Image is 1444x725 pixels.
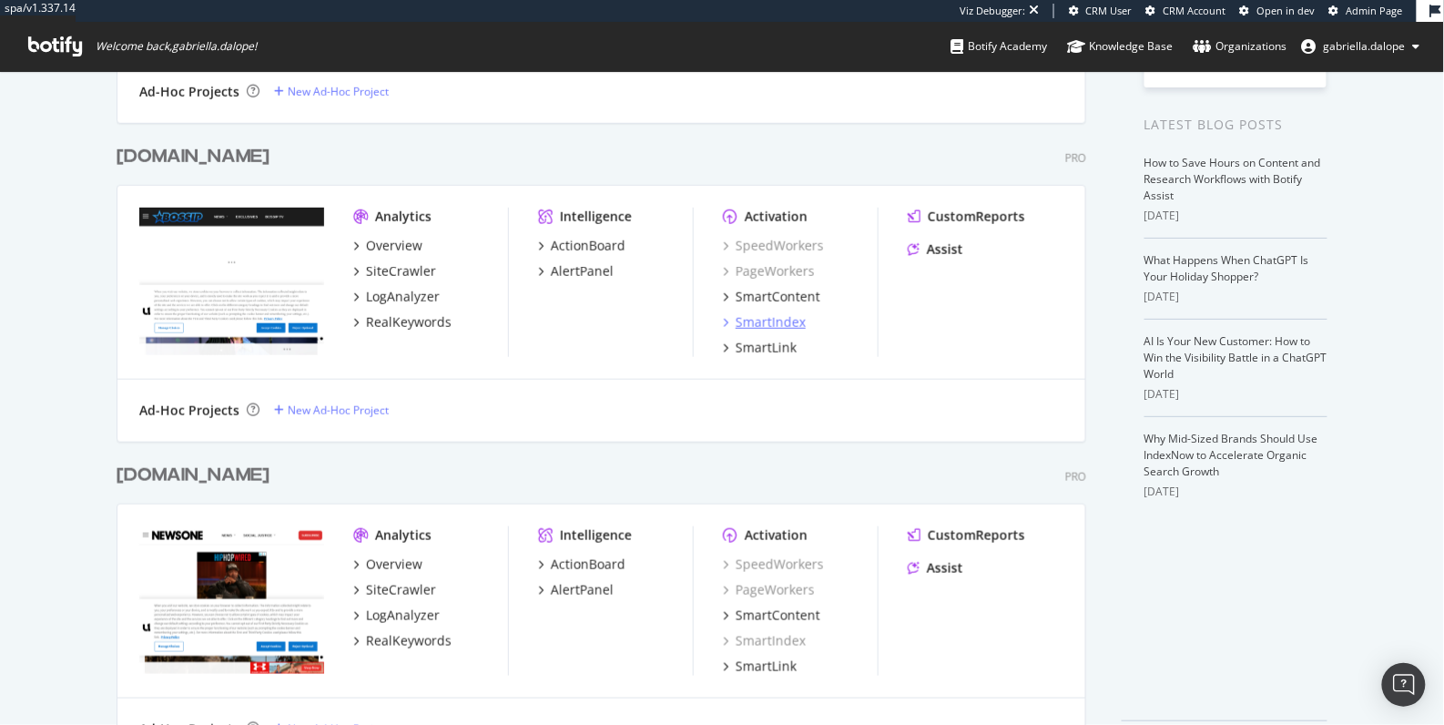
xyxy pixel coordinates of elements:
div: Organizations [1194,37,1287,56]
div: CustomReports [928,526,1025,545]
div: CustomReports [928,208,1025,226]
a: New Ad-Hoc Project [274,403,389,418]
span: gabriella.dalope [1324,38,1406,54]
div: Pro [1065,150,1086,166]
a: SiteCrawler [353,262,436,281]
div: [DOMAIN_NAME] [117,144,269,170]
a: Overview [353,556,422,574]
div: LogAnalyzer [366,288,440,306]
div: SmartContent [736,607,820,625]
div: Ad-Hoc Projects [139,402,239,420]
a: Knowledge Base [1067,22,1174,71]
div: Overview [366,556,422,574]
a: Open in dev [1240,4,1316,18]
div: [DOMAIN_NAME] [117,463,269,489]
a: PageWorkers [723,581,815,599]
div: [DATE] [1144,208,1327,224]
a: SpeedWorkers [723,556,824,574]
a: LogAnalyzer [353,288,440,306]
a: Admin Page [1329,4,1403,18]
a: CustomReports [908,208,1025,226]
a: Assist [908,240,963,259]
div: [DATE] [1144,484,1327,500]
div: SiteCrawler [366,262,436,281]
div: Activation [745,208,808,226]
a: SmartIndex [723,632,806,650]
div: Assist [927,559,963,577]
div: Intelligence [560,526,632,545]
a: SmartContent [723,607,820,625]
button: gabriella.dalope [1287,32,1435,61]
div: Pro [1065,469,1086,485]
a: PageWorkers [723,262,815,281]
a: How to Save Hours on Content and Research Workflows with Botify Assist [1144,155,1321,203]
div: Viz Debugger: [960,4,1025,18]
a: What Happens When ChatGPT Is Your Holiday Shopper? [1144,252,1309,284]
div: New Ad-Hoc Project [288,84,389,99]
div: Analytics [375,526,432,545]
a: SmartLink [723,658,797,676]
img: www.newsone.com [139,526,324,674]
a: [DOMAIN_NAME] [117,463,277,489]
div: AlertPanel [551,262,614,281]
div: RealKeywords [366,313,452,332]
a: [DOMAIN_NAME] [117,144,277,170]
span: CRM User [1086,4,1133,17]
div: SmartContent [736,288,820,306]
a: SiteCrawler [353,581,436,599]
div: Botify Academy [951,37,1047,56]
div: ActionBoard [551,237,625,255]
a: CRM User [1069,4,1133,18]
div: SmartLink [736,658,797,676]
a: AlertPanel [538,581,614,599]
div: Overview [366,237,422,255]
span: CRM Account [1164,4,1226,17]
a: Assist [908,559,963,577]
a: ActionBoard [538,237,625,255]
span: Admin Page [1347,4,1403,17]
div: SiteCrawler [366,581,436,599]
a: Botify Academy [951,22,1047,71]
div: New Ad-Hoc Project [288,403,389,418]
div: SmartIndex [736,313,806,332]
div: [DATE] [1144,386,1327,403]
a: SmartLink [723,339,797,357]
a: Organizations [1194,22,1287,71]
a: Why Mid-Sized Brands Should Use IndexNow to Accelerate Organic Search Growth [1144,431,1318,479]
div: Assist [927,240,963,259]
a: SmartIndex [723,313,806,332]
a: AI Is Your New Customer: How to Win the Visibility Battle in a ChatGPT World [1144,333,1327,382]
div: SmartLink [736,339,797,357]
a: CRM Account [1146,4,1226,18]
a: ActionBoard [538,556,625,574]
div: Open Intercom Messenger [1382,663,1426,707]
a: CustomReports [908,526,1025,545]
div: Ad-Hoc Projects [139,83,239,101]
a: New Ad-Hoc Project [274,84,389,99]
span: Welcome back, gabriella.dalope ! [96,39,257,54]
a: LogAnalyzer [353,607,440,625]
a: SpeedWorkers [723,237,824,255]
div: [DATE] [1144,289,1327,305]
div: Knowledge Base [1067,37,1174,56]
div: ActionBoard [551,556,625,574]
div: LogAnalyzer [366,607,440,625]
a: Overview [353,237,422,255]
a: RealKeywords [353,632,452,650]
span: Open in dev [1257,4,1316,17]
a: RealKeywords [353,313,452,332]
div: Activation [745,526,808,545]
div: Latest Blog Posts [1144,115,1327,135]
a: AlertPanel [538,262,614,281]
div: Analytics [375,208,432,226]
a: SmartContent [723,288,820,306]
div: RealKeywords [366,632,452,650]
div: AlertPanel [551,581,614,599]
img: www.bossip.com [139,208,324,355]
div: Intelligence [560,208,632,226]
